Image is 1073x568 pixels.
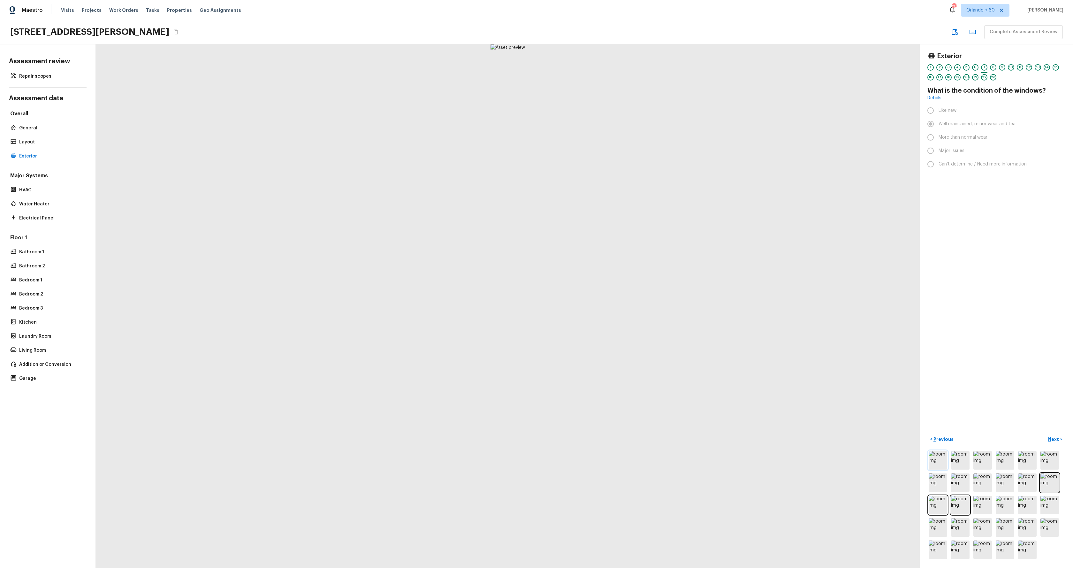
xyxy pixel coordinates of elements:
[972,64,978,71] div: 6
[19,139,83,145] p: Layout
[929,451,947,470] img: room img
[927,95,941,101] a: Details
[939,148,964,154] span: Major issues
[973,496,992,514] img: room img
[19,361,83,368] p: Addition or Conversion
[929,496,947,514] img: room img
[939,107,956,114] span: Like new
[1018,451,1037,470] img: room img
[936,64,943,71] div: 2
[927,87,1065,95] h4: What is the condition of the windows?
[966,7,995,13] span: Orlando + 60
[1040,473,1059,492] img: room img
[146,8,159,12] span: Tasks
[200,7,241,13] span: Geo Assignments
[19,249,83,255] p: Bathroom 1
[973,473,992,492] img: room img
[19,333,83,340] p: Laundry Room
[963,74,970,81] div: 20
[9,57,87,65] h4: Assessment review
[951,541,970,559] img: room img
[19,215,83,221] p: Electrical Panel
[109,7,138,13] span: Work Orders
[1053,64,1059,71] div: 15
[937,52,962,60] h4: Exterior
[996,541,1014,559] img: room img
[9,172,87,180] h5: Major Systems
[973,518,992,537] img: room img
[973,451,992,470] img: room img
[61,7,74,13] span: Visits
[927,74,934,81] div: 16
[19,305,83,311] p: Bedroom 3
[1017,64,1023,71] div: 11
[167,7,192,13] span: Properties
[927,434,956,445] button: <Previous
[9,94,87,104] h4: Assessment data
[19,187,83,193] p: HVAC
[951,496,970,514] img: room img
[936,74,943,81] div: 17
[19,153,83,159] p: Exterior
[945,64,952,71] div: 3
[1025,7,1063,13] span: [PERSON_NAME]
[9,234,87,242] h5: Floor 1
[981,64,987,71] div: 7
[939,121,1017,127] span: Well maintained, minor wear and tear
[9,110,87,119] h5: Overall
[939,134,987,141] span: More than normal wear
[1040,496,1059,514] img: room img
[951,518,970,537] img: room img
[82,7,102,13] span: Projects
[951,473,970,492] img: room img
[932,436,954,442] p: Previous
[19,375,83,382] p: Garage
[954,64,961,71] div: 4
[1026,64,1032,71] div: 12
[19,291,83,297] p: Bedroom 2
[996,473,1014,492] img: room img
[22,7,43,13] span: Maestro
[929,473,947,492] img: room img
[927,64,934,71] div: 1
[929,541,947,559] img: room img
[996,518,1014,537] img: room img
[996,451,1014,470] img: room img
[19,277,83,283] p: Bedroom 1
[1044,64,1050,71] div: 14
[990,74,996,81] div: 23
[1045,434,1065,445] button: Next>
[1048,436,1060,442] p: Next
[981,74,987,81] div: 22
[19,201,83,207] p: Water Heater
[973,541,992,559] img: room img
[1040,518,1059,537] img: room img
[929,518,947,537] img: room img
[1018,473,1037,492] img: room img
[19,73,83,80] p: Repair scopes
[990,64,996,71] div: 8
[996,496,1014,514] img: room img
[1018,541,1037,559] img: room img
[19,319,83,326] p: Kitchen
[1018,518,1037,537] img: room img
[951,451,970,470] img: room img
[172,28,180,36] button: Copy Address
[19,263,83,269] p: Bathroom 2
[954,74,961,81] div: 19
[939,161,1027,167] span: Can't determine / Need more information
[19,347,83,354] p: Living Room
[10,26,169,38] h2: [STREET_ADDRESS][PERSON_NAME]
[1018,496,1037,514] img: room img
[19,125,83,131] p: General
[972,74,978,81] div: 21
[1035,64,1041,71] div: 13
[999,64,1005,71] div: 9
[952,4,956,10] div: 714
[1008,64,1014,71] div: 10
[1040,451,1059,470] img: room img
[945,74,952,81] div: 18
[963,64,970,71] div: 5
